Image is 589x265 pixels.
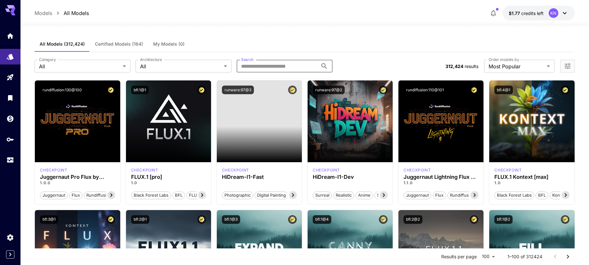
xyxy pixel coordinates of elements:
[561,215,569,224] button: Certified Model – Vetted for best performance and includes a commercial license.
[35,9,52,17] a: Models
[186,191,216,199] button: FLUX.1 [pro]
[40,167,67,173] div: FLUX.1 D
[69,192,82,199] span: flux
[507,254,542,260] p: 1–100 of 312424
[536,191,548,199] button: BFL
[222,167,249,173] div: HiDream Fast
[333,191,354,199] button: Realistic
[6,250,14,259] div: Expand sidebar
[313,192,332,199] span: Surreal
[489,63,544,70] span: Most Popular
[131,167,158,173] div: fluxpro
[40,192,67,199] span: juggernaut
[509,11,521,16] span: $1.77
[241,57,254,62] label: Search
[40,41,85,47] span: All Models (312,424)
[140,57,162,62] label: Architecture
[197,86,206,94] button: Certified Model – Vetted for best performance and includes a commercial license.
[465,64,478,69] span: results
[6,115,14,123] div: Wallet
[441,254,477,260] p: Results per page
[379,86,388,94] button: Certified Model – Vetted for best performance and includes a commercial license.
[404,191,431,199] button: juggernaut
[187,192,216,199] span: FLUX.1 [pro]
[470,215,478,224] button: Certified Model – Vetted for best performance and includes a commercial license.
[374,191,395,199] button: Stylized
[313,191,332,199] button: Surreal
[379,215,388,224] button: Certified Model – Vetted for best performance and includes a commercial license.
[6,94,14,102] div: Library
[131,180,206,186] p: 1.0
[494,86,513,94] button: bfl:4@1
[550,192,569,199] span: Kontext
[153,41,185,47] span: My Models (0)
[222,191,253,199] button: Photographic
[521,11,544,16] span: credits left
[222,167,249,173] p: checkpoint
[489,57,519,62] label: Order models by
[39,57,56,62] label: Category
[84,191,114,199] button: rundiffusion
[6,32,14,40] div: Home
[172,191,185,199] button: BFL
[404,167,431,173] div: FLUX.1 D
[494,167,522,173] p: checkpoint
[494,215,513,224] button: bfl:1@2
[69,191,82,199] button: flux
[39,63,120,70] span: All
[35,9,89,17] nav: breadcrumb
[131,191,171,199] button: Black Forest Labs
[6,73,14,81] div: Playground
[404,192,431,199] span: juggernaut
[222,174,297,180] div: HiDream-I1-Fast
[173,192,185,199] span: BFL
[562,250,574,263] button: Go to next page
[404,86,446,94] button: rundiffusion:110@101
[222,215,240,224] button: bfl:1@3
[404,180,478,186] p: 1.1.0
[313,86,345,94] button: runware:97@2
[131,86,149,94] button: bfl:1@1
[494,180,569,186] p: 1.0
[222,192,253,199] span: Photographic
[433,192,446,199] span: flux
[502,6,575,20] button: $1.7688KN
[106,215,115,224] button: Certified Model – Vetted for best performance and includes a commercial license.
[40,180,115,186] p: 1.0.0
[131,174,206,180] h3: FLUX.1 [pro]
[40,167,67,173] p: checkpoint
[95,41,143,47] span: Certified Models (164)
[447,191,477,199] button: rundiffusion
[494,174,569,180] h3: FLUX.1 Kontext [max]
[197,215,206,224] button: Certified Model – Vetted for best performance and includes a commercial license.
[131,192,171,199] span: Black Forest Labs
[494,191,534,199] button: Black Forest Labs
[509,10,544,17] div: $1.7688
[6,233,14,241] div: Settings
[561,86,569,94] button: Certified Model – Vetted for best performance and includes a commercial license.
[494,167,522,173] div: FLUX.1 Kontext [max]
[131,167,158,173] p: checkpoint
[6,135,14,143] div: API Keys
[550,191,570,199] button: Kontext
[404,174,478,180] h3: Juggernaut Lightning Flux by RunDiffusion
[288,86,297,94] button: Certified Model – Vetted for best performance and includes a commercial license.
[313,167,340,173] p: checkpoint
[334,192,354,199] span: Realistic
[313,167,340,173] div: HiDream Dev
[6,156,14,164] div: Usage
[445,64,463,69] span: 312,424
[255,191,288,199] button: Digital Painting
[255,192,288,199] span: Digital Painting
[64,9,89,17] a: All Models
[40,174,115,180] h3: Juggernaut Pro Flux by RunDiffusion
[479,252,497,261] div: 100
[536,192,548,199] span: BFL
[313,174,388,180] h3: HiDream-I1-Dev
[140,63,221,70] span: All
[40,215,58,224] button: bfl:3@1
[356,192,373,199] span: Anime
